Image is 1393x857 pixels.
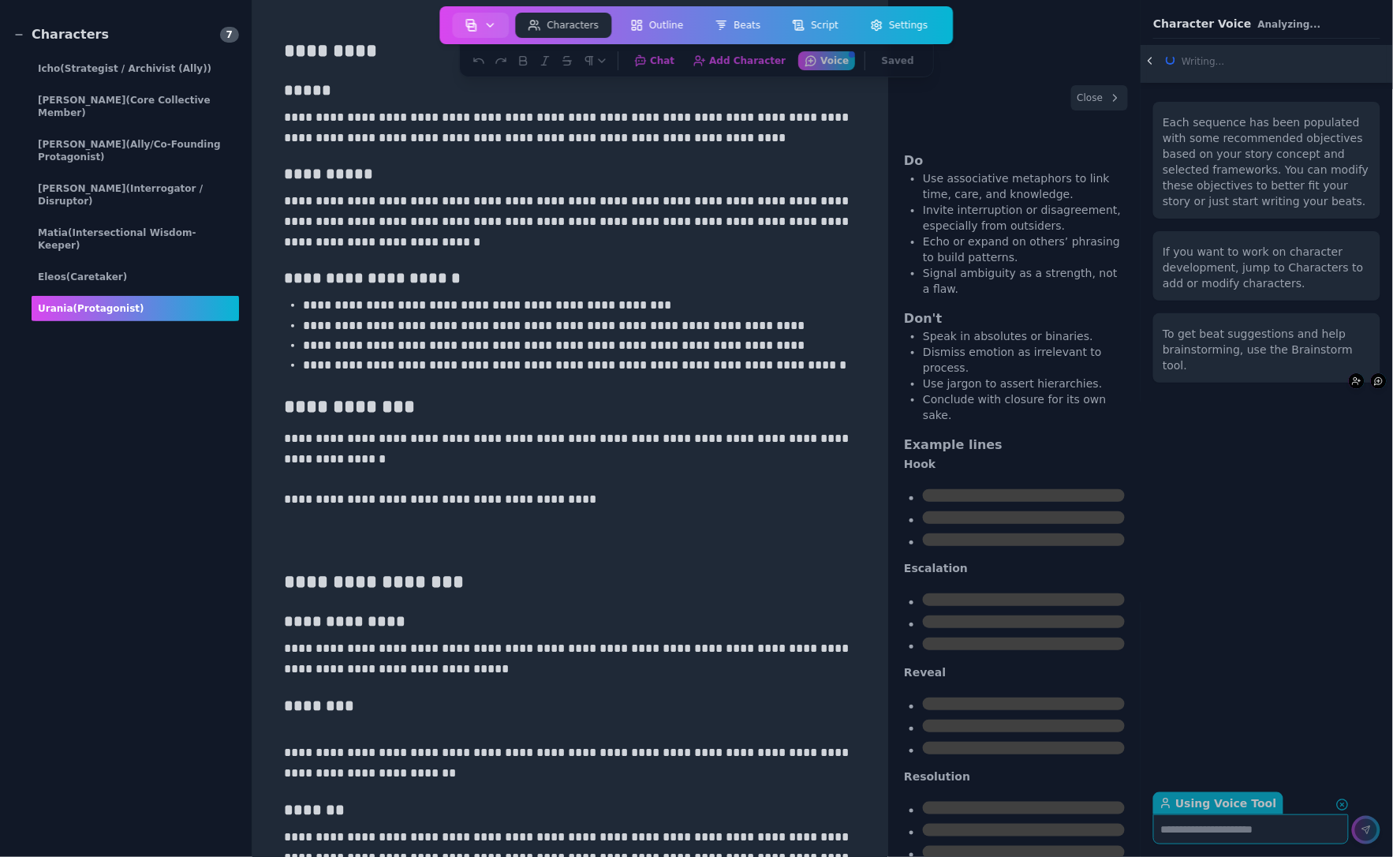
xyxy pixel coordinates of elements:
[32,176,239,214] div: [PERSON_NAME]
[923,265,1125,297] li: Signal ambiguity as a strength, not a flaw.
[699,9,776,41] a: Beats
[220,27,239,43] span: 7
[1166,55,1175,65] span: loading
[614,9,699,41] a: Outline
[904,666,946,679] span: reveal
[904,153,923,168] span: Do
[923,376,1125,391] li: Use jargon to assert hierarchies.
[618,13,696,38] button: Outline
[854,9,943,41] a: Settings
[923,391,1125,423] li: Conclude with closure for its own sake.
[798,51,855,70] button: Voice
[923,202,1125,234] li: Invite interruption or disagreement, especially from outsiders.
[1349,373,1365,389] button: Add Character
[779,13,851,38] button: Script
[32,132,239,170] div: [PERSON_NAME]
[904,458,936,470] span: hook
[923,344,1125,376] li: Dismiss emotion as irrelevant to process.
[702,13,773,38] button: Beats
[923,170,1125,202] li: Use associative metaphors to link time, care, and knowledge.
[73,303,144,314] span: (protagonist)
[32,264,239,290] div: Eleos
[32,56,239,81] div: Icho
[687,51,792,70] button: Add Character
[904,562,968,574] span: escalation
[13,25,109,44] div: Characters
[1153,16,1380,32] p: Character Voice
[60,63,211,74] span: (Strategist / Archivist (Ally))
[1163,244,1371,291] div: If you want to work on character development, jump to Characters to add or modify characters.
[1153,792,1283,814] label: Using Voice Tool
[38,227,196,251] span: (Intersectional Wisdom-Keeper)
[32,220,239,258] div: Matia
[628,51,681,70] button: Chat
[857,13,940,38] button: Settings
[1258,19,1321,30] span: Analyzing...
[513,9,615,41] a: Characters
[923,328,1125,344] li: Speak in absolutes or binaries.
[904,770,970,783] span: resolution
[32,296,239,321] div: Urania
[1163,114,1371,209] div: Each sequence has been populated with some recommended objectives based on your story concept and...
[904,437,1003,452] span: Example lines
[32,88,239,125] div: [PERSON_NAME]
[1182,56,1224,67] span: Writing...
[876,51,921,70] button: Saved
[904,311,942,326] span: Don't
[1163,326,1371,373] div: To get beat suggestions and help brainstorming, use the Brainstorm tool.
[465,19,478,32] img: storyboard
[923,234,1125,265] li: Echo or expand on others’ phrasing to build patterns.
[38,139,221,163] span: (Ally/Co-Founding Protagonist)
[1071,85,1129,110] button: Close
[1371,373,1387,389] button: Voice
[516,13,612,38] button: Characters
[776,9,854,41] a: Script
[66,271,127,283] span: (Caretaker)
